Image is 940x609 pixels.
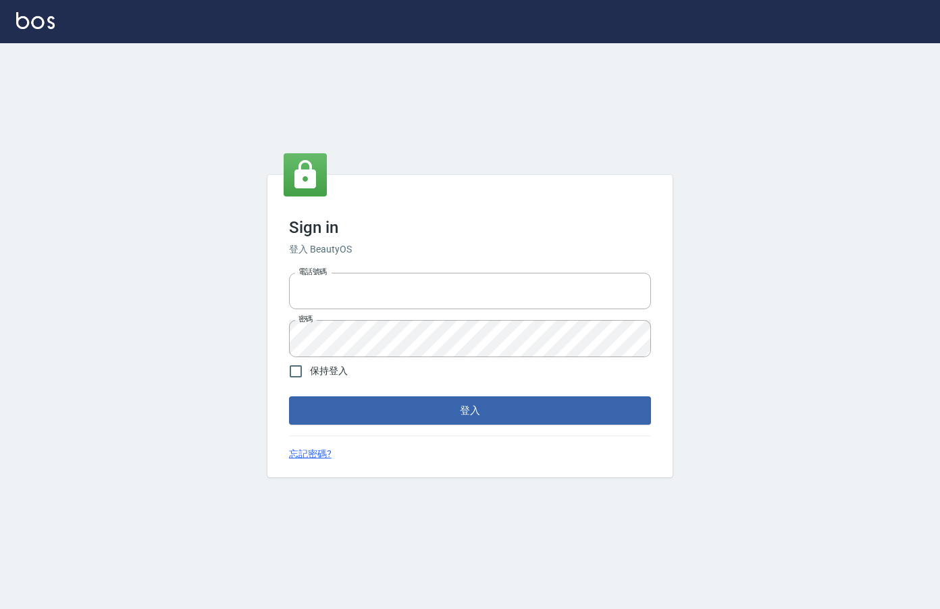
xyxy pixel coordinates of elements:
[289,396,651,425] button: 登入
[16,12,55,29] img: Logo
[289,218,651,237] h3: Sign in
[298,314,313,324] label: 密碼
[289,242,651,257] h6: 登入 BeautyOS
[310,364,348,378] span: 保持登入
[298,267,327,277] label: 電話號碼
[289,447,332,461] a: 忘記密碼?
